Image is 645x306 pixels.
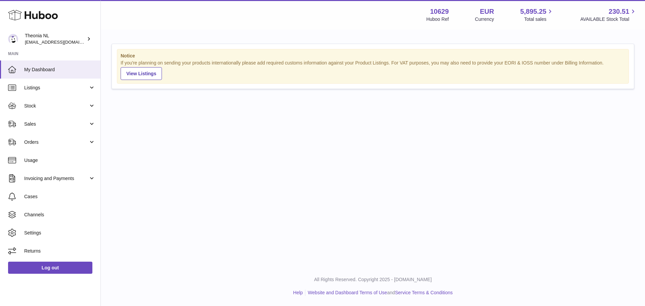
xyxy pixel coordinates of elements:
[121,67,162,80] a: View Listings
[24,157,95,164] span: Usage
[106,276,640,283] p: All Rights Reserved. Copyright 2025 - [DOMAIN_NAME]
[24,85,88,91] span: Listings
[24,212,95,218] span: Channels
[395,290,453,295] a: Service Terms & Conditions
[24,175,88,182] span: Invoicing and Payments
[430,7,449,16] strong: 10629
[308,290,387,295] a: Website and Dashboard Terms of Use
[25,33,85,45] div: Theonia NL
[580,7,637,23] a: 230.51 AVAILABLE Stock Total
[24,139,88,145] span: Orders
[24,193,95,200] span: Cases
[580,16,637,23] span: AVAILABLE Stock Total
[293,290,303,295] a: Help
[520,7,547,16] span: 5,895.25
[24,230,95,236] span: Settings
[24,248,95,254] span: Returns
[121,53,625,59] strong: Notice
[121,60,625,80] div: If you're planning on sending your products internationally please add required customs informati...
[520,7,554,23] a: 5,895.25 Total sales
[25,39,99,45] span: [EMAIL_ADDRESS][DOMAIN_NAME]
[426,16,449,23] div: Huboo Ref
[8,34,18,44] img: info@wholesomegoods.eu
[24,67,95,73] span: My Dashboard
[24,103,88,109] span: Stock
[480,7,494,16] strong: EUR
[609,7,629,16] span: 230.51
[24,121,88,127] span: Sales
[475,16,494,23] div: Currency
[8,262,92,274] a: Log out
[305,290,453,296] li: and
[524,16,554,23] span: Total sales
